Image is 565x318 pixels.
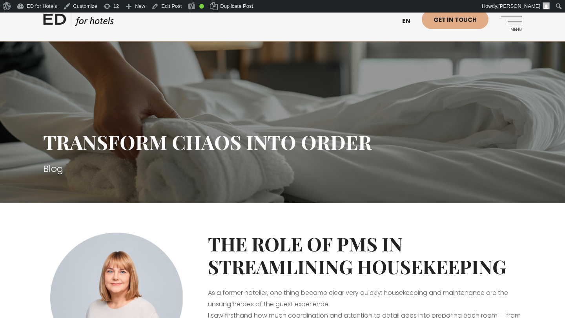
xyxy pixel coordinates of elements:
h1: Transform chaos into order [43,130,522,154]
span: Menu [500,27,522,32]
strong: The Role of PMS in Streamlining Housekeeping [208,231,506,279]
a: Menu [500,10,522,31]
a: Get in touch [422,10,488,29]
span: [PERSON_NAME] [498,3,540,9]
div: Good [199,4,204,9]
a: ED HOTELS [43,12,114,31]
h3: Blog [43,162,522,176]
a: en [398,12,422,31]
